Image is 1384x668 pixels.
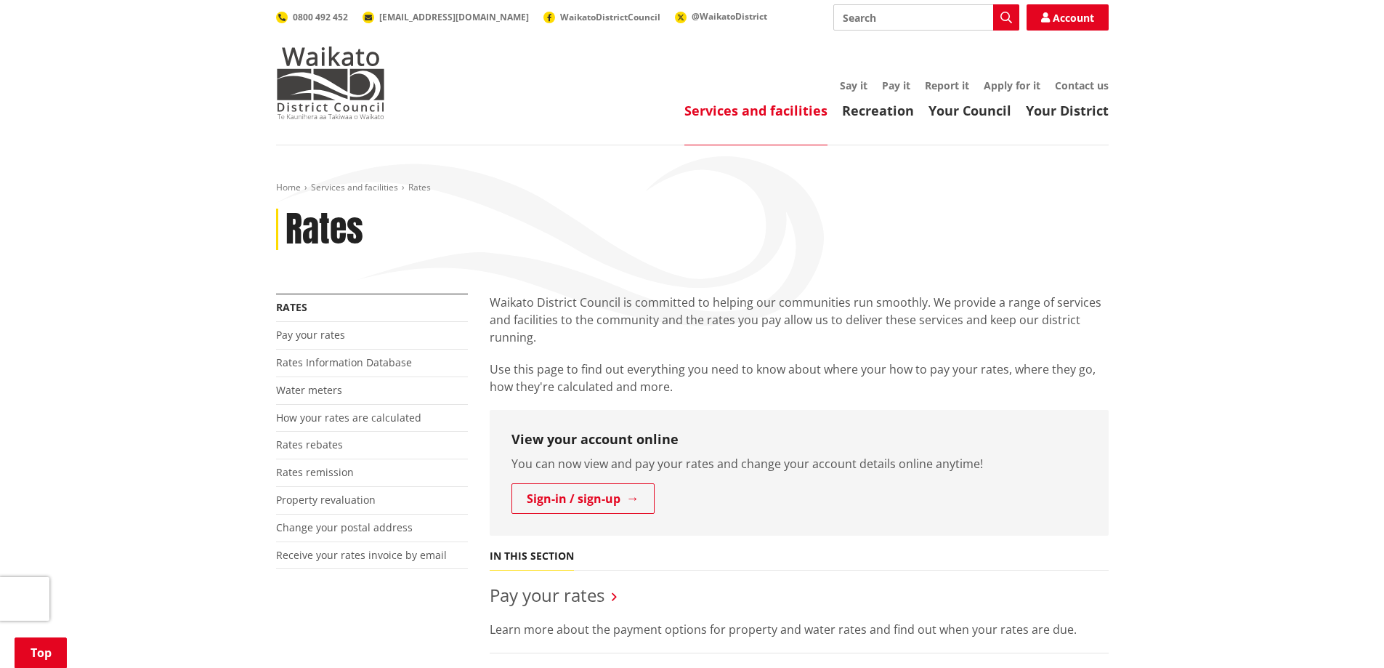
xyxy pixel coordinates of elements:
[675,10,767,23] a: @WaikatoDistrict
[928,102,1011,119] a: Your Council
[684,102,827,119] a: Services and facilities
[840,79,867,92] a: Say it
[286,209,363,251] h1: Rates
[276,438,343,451] a: Rates rebates
[1055,79,1109,92] a: Contact us
[511,455,1087,472] p: You can now view and pay your rates and change your account details online anytime!
[882,79,910,92] a: Pay it
[833,4,1019,31] input: Search input
[925,79,969,92] a: Report it
[276,520,413,534] a: Change your postal address
[276,383,342,397] a: Water meters
[276,493,376,507] a: Property revaluation
[543,11,660,23] a: WaikatoDistrictCouncil
[311,181,398,193] a: Services and facilities
[276,355,412,369] a: Rates Information Database
[408,181,431,193] span: Rates
[363,11,529,23] a: [EMAIL_ADDRESS][DOMAIN_NAME]
[276,182,1109,194] nav: breadcrumb
[511,483,655,514] a: Sign-in / sign-up
[276,411,421,424] a: How your rates are calculated
[276,181,301,193] a: Home
[1026,102,1109,119] a: Your District
[490,294,1109,346] p: Waikato District Council is committed to helping our communities run smoothly. We provide a range...
[842,102,914,119] a: Recreation
[276,465,354,479] a: Rates remission
[276,300,307,314] a: Rates
[692,10,767,23] span: @WaikatoDistrict
[276,11,348,23] a: 0800 492 452
[293,11,348,23] span: 0800 492 452
[379,11,529,23] span: [EMAIL_ADDRESS][DOMAIN_NAME]
[1027,4,1109,31] a: Account
[15,637,67,668] a: Top
[490,583,604,607] a: Pay your rates
[276,47,385,119] img: Waikato District Council - Te Kaunihera aa Takiwaa o Waikato
[984,79,1040,92] a: Apply for it
[511,432,1087,448] h3: View your account online
[560,11,660,23] span: WaikatoDistrictCouncil
[490,550,574,563] h5: In this section
[490,361,1109,395] p: Use this page to find out everything you need to know about where your how to pay your rates, whe...
[276,328,345,342] a: Pay your rates
[490,621,1109,638] p: Learn more about the payment options for property and water rates and find out when your rates ar...
[276,548,447,562] a: Receive your rates invoice by email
